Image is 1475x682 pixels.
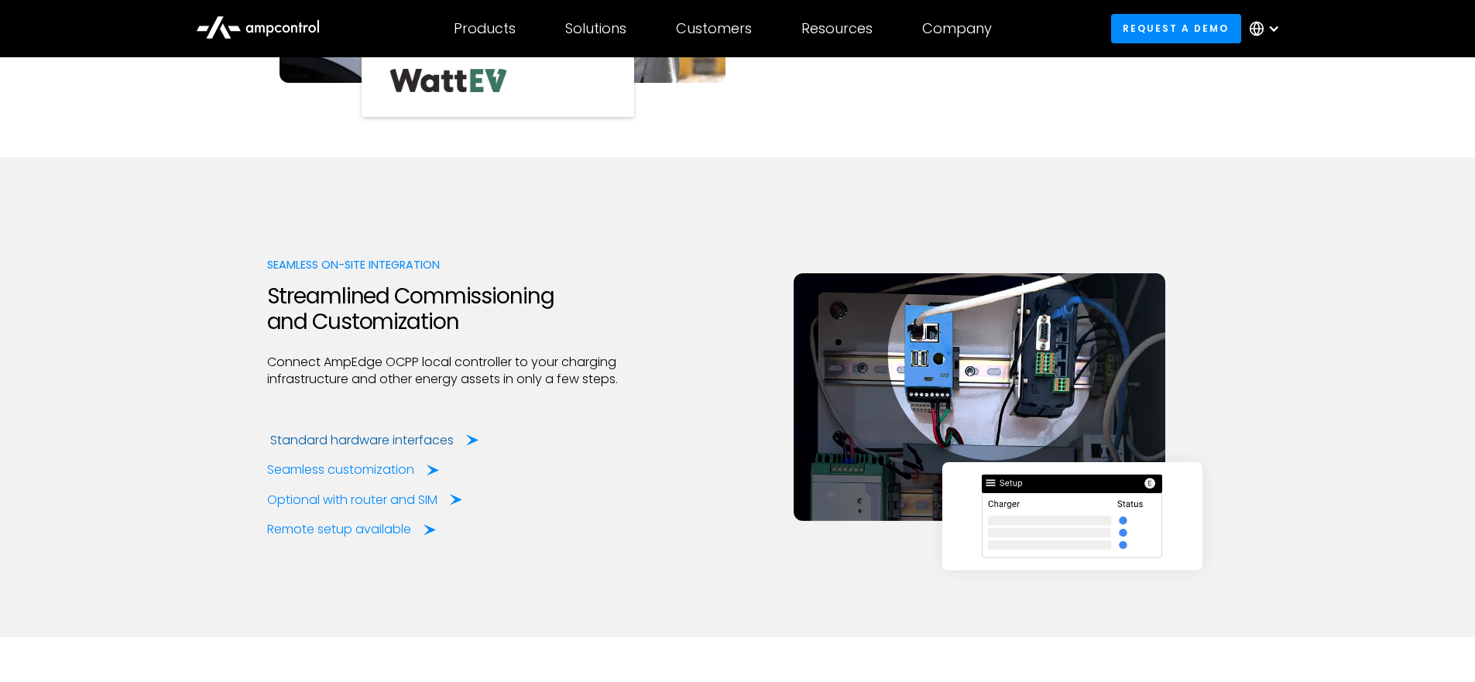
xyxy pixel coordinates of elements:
[267,521,411,538] div: Remote setup available
[454,20,516,37] div: Products
[801,20,873,37] div: Resources
[794,273,1165,521] img: Ampcontrol EV Alert Management Systems
[267,492,437,509] div: Optional with router and SIM
[267,461,439,478] a: Seamless customization
[676,20,752,37] div: Customers
[1111,14,1241,43] a: Request a demo
[267,461,414,478] div: Seamless customization
[922,20,992,37] div: Company
[267,521,436,538] a: Remote setup available
[267,492,462,509] a: Optional with router and SIM
[386,69,510,92] img: Watt EV Logo Real
[270,432,454,449] div: Standard hardware interfaces
[267,354,634,389] p: Connect AmpEdge OCPP local controller to your charging infrastructure and other energy assets in ...
[565,20,626,37] div: Solutions
[267,256,634,273] div: Seamless on-site Integration
[267,283,634,335] h2: Streamlined Commissioning and Customization
[270,432,479,449] a: Standard hardware interfaces
[955,475,1190,559] img: Setup local controller with Ampcontrol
